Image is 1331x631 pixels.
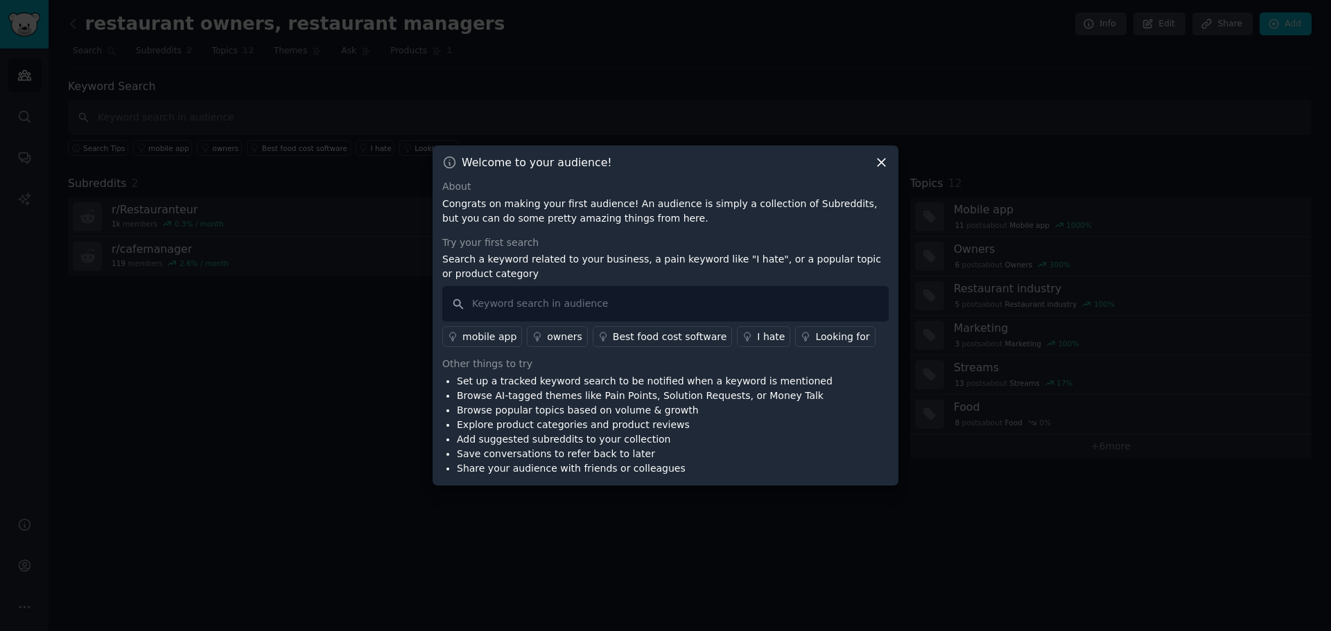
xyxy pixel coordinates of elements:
h3: Welcome to your audience! [462,155,612,170]
li: Set up a tracked keyword search to be notified when a keyword is mentioned [457,374,833,389]
div: Best food cost software [613,330,727,344]
li: Save conversations to refer back to later [457,447,833,461]
input: Keyword search in audience [442,286,889,321]
li: Share your audience with friends or colleagues [457,461,833,476]
div: mobile app [462,330,516,344]
div: I hate [757,330,785,344]
a: mobile app [442,326,522,347]
div: Try your first search [442,235,889,250]
li: Browse popular topics based on volume & growth [457,403,833,418]
a: Best food cost software [593,326,732,347]
div: owners [547,330,582,344]
p: Congrats on making your first audience! An audience is simply a collection of Subreddits, but you... [442,197,889,226]
p: Search a keyword related to your business, a pain keyword like "I hate", or a popular topic or pr... [442,252,889,281]
li: Explore product categories and product reviews [457,418,833,432]
div: Looking for [815,330,869,344]
a: I hate [737,326,790,347]
div: About [442,179,889,194]
div: Other things to try [442,357,889,371]
a: Looking for [795,326,875,347]
li: Add suggested subreddits to your collection [457,432,833,447]
li: Browse AI-tagged themes like Pain Points, Solution Requests, or Money Talk [457,389,833,403]
a: owners [527,326,588,347]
